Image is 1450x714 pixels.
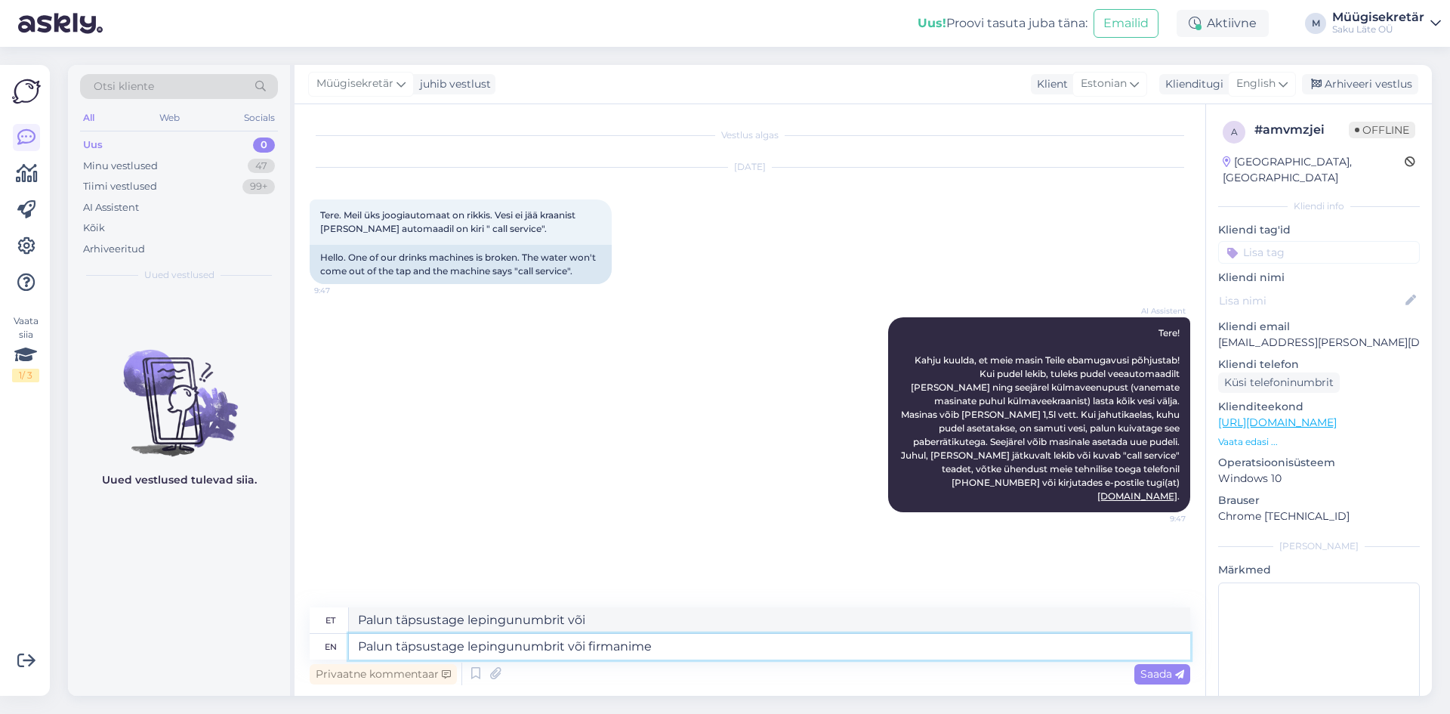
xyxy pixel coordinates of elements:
p: Brauser [1218,493,1420,508]
textarea: Palun täpsustage lepingunumbrit või [349,607,1190,633]
div: Kliendi info [1218,199,1420,213]
p: Märkmed [1218,562,1420,578]
span: Uued vestlused [144,268,214,282]
p: Chrome [TECHNICAL_ID] [1218,508,1420,524]
div: Tiimi vestlused [83,179,157,194]
div: Proovi tasuta juba täna: [918,14,1087,32]
div: Minu vestlused [83,159,158,174]
span: Offline [1349,122,1415,138]
div: juhib vestlust [414,76,491,92]
p: Kliendi telefon [1218,357,1420,372]
div: Klient [1031,76,1068,92]
div: 1 / 3 [12,369,39,382]
textarea: Palun täpsustage lepingunumbrit või firmanime [349,634,1190,660]
div: AI Assistent [83,200,139,215]
div: en [325,634,337,660]
span: Tere! Kahju kuulda, et meie masin Teile ebamugavusi põhjustab! Kui pudel lekib, tuleks pudel veea... [901,327,1182,502]
div: # amvmzjei [1254,121,1349,139]
span: Saada [1140,667,1184,681]
span: 9:47 [1129,513,1186,524]
p: Kliendi email [1218,319,1420,335]
a: [DOMAIN_NAME] [1097,490,1177,502]
span: AI Assistent [1129,305,1186,317]
p: Uued vestlused tulevad siia. [102,472,257,488]
div: Müügisekretär [1332,11,1424,23]
button: Emailid [1094,9,1158,38]
p: Operatsioonisüsteem [1218,455,1420,471]
div: [GEOGRAPHIC_DATA], [GEOGRAPHIC_DATA] [1223,154,1405,186]
div: Klienditugi [1159,76,1223,92]
input: Lisa nimi [1219,292,1402,309]
div: Uus [83,138,103,153]
div: Hello. One of our drinks machines is broken. The water won't come out of the tap and the machine ... [310,245,612,284]
div: 47 [248,159,275,174]
div: Vaata siia [12,314,39,382]
div: Arhiveeri vestlus [1302,74,1418,94]
div: 0 [253,138,275,153]
a: MüügisekretärSaku Läte OÜ [1332,11,1441,36]
span: a [1231,126,1238,138]
div: Privaatne kommentaar [310,664,457,685]
span: Otsi kliente [94,79,154,94]
b: Uus! [918,16,946,30]
div: Kõik [83,221,105,236]
span: Tere. Meil üks joogiautomaat on rikkis. Vesi ei jää kraanist [PERSON_NAME] automaadil on kiri " c... [320,209,578,234]
span: Estonian [1081,76,1127,92]
div: [PERSON_NAME] [1218,539,1420,553]
div: Küsi telefoninumbrit [1218,372,1340,393]
p: [EMAIL_ADDRESS][PERSON_NAME][DOMAIN_NAME] [1218,335,1420,351]
div: Aktiivne [1177,10,1269,37]
div: Saku Läte OÜ [1332,23,1424,36]
p: Kliendi tag'id [1218,222,1420,238]
div: Web [156,108,183,128]
img: No chats [68,323,290,459]
span: 9:47 [314,285,371,296]
p: Kliendi nimi [1218,270,1420,286]
div: [DATE] [310,160,1190,174]
p: Klienditeekond [1218,399,1420,415]
p: Vaata edasi ... [1218,435,1420,449]
span: Müügisekretär [316,76,393,92]
div: et [325,607,335,633]
div: Vestlus algas [310,128,1190,142]
a: [URL][DOMAIN_NAME] [1218,416,1337,429]
div: 99+ [242,179,275,194]
img: Askly Logo [12,77,41,106]
div: Socials [241,108,278,128]
p: Windows 10 [1218,471,1420,487]
div: All [80,108,97,128]
span: English [1236,76,1276,92]
div: Arhiveeritud [83,242,145,257]
div: M [1305,13,1326,34]
input: Lisa tag [1218,241,1420,264]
